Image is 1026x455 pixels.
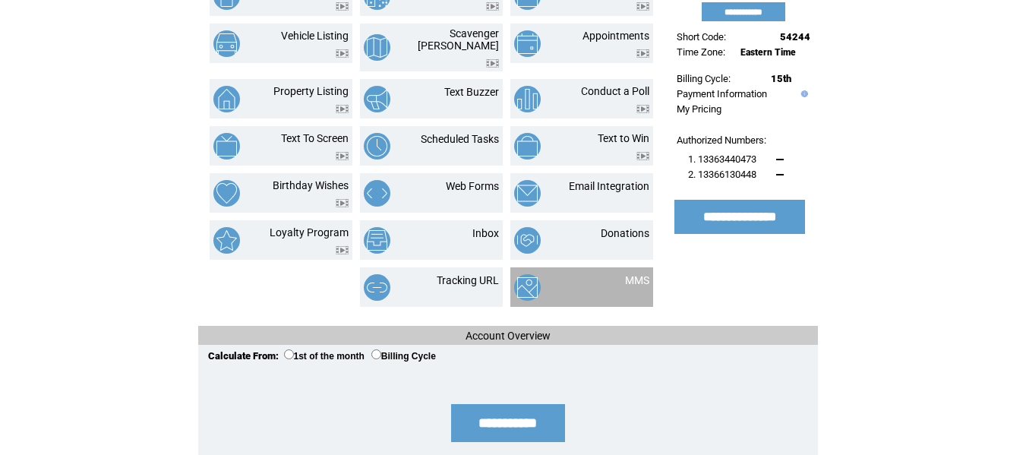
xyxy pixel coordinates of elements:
[677,88,767,100] a: Payment Information
[444,86,499,98] a: Text Buzzer
[213,227,240,254] img: loyalty-program.png
[270,226,349,239] a: Loyalty Program
[780,31,810,43] span: 54244
[636,105,649,113] img: video.png
[437,274,499,286] a: Tracking URL
[336,246,349,254] img: video.png
[466,330,551,342] span: Account Overview
[581,85,649,97] a: Conduct a Poll
[514,30,541,57] img: appointments.png
[281,132,349,144] a: Text To Screen
[213,133,240,160] img: text-to-screen.png
[636,2,649,11] img: video.png
[208,350,279,362] span: Calculate From:
[514,227,541,254] img: donations.png
[486,59,499,68] img: video.png
[273,179,349,191] a: Birthday Wishes
[336,199,349,207] img: video.png
[677,103,721,115] a: My Pricing
[601,227,649,239] a: Donations
[284,349,294,359] input: 1st of the month
[636,152,649,160] img: video.png
[364,86,390,112] img: text-buzzer.png
[336,105,349,113] img: video.png
[371,351,436,362] label: Billing Cycle
[688,169,756,180] span: 2. 13366130448
[569,180,649,192] a: Email Integration
[740,47,796,58] span: Eastern Time
[677,73,731,84] span: Billing Cycle:
[418,27,499,52] a: Scavenger [PERSON_NAME]
[514,180,541,207] img: email-integration.png
[336,49,349,58] img: video.png
[598,132,649,144] a: Text to Win
[364,133,390,160] img: scheduled-tasks.png
[486,2,499,11] img: video.png
[688,153,756,165] span: 1. 13363440473
[336,2,349,11] img: video.png
[364,180,390,207] img: web-forms.png
[636,49,649,58] img: video.png
[364,274,390,301] img: tracking-url.png
[421,133,499,145] a: Scheduled Tasks
[797,90,808,97] img: help.gif
[284,351,365,362] label: 1st of the month
[213,86,240,112] img: property-listing.png
[446,180,499,192] a: Web Forms
[281,30,349,42] a: Vehicle Listing
[514,274,541,301] img: mms.png
[364,227,390,254] img: inbox.png
[514,86,541,112] img: conduct-a-poll.png
[371,349,381,359] input: Billing Cycle
[472,227,499,239] a: Inbox
[336,152,349,160] img: video.png
[273,85,349,97] a: Property Listing
[677,31,726,43] span: Short Code:
[625,274,649,286] a: MMS
[213,180,240,207] img: birthday-wishes.png
[771,73,791,84] span: 15th
[213,30,240,57] img: vehicle-listing.png
[514,133,541,160] img: text-to-win.png
[677,134,766,146] span: Authorized Numbers:
[582,30,649,42] a: Appointments
[364,34,390,61] img: scavenger-hunt.png
[677,46,725,58] span: Time Zone:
